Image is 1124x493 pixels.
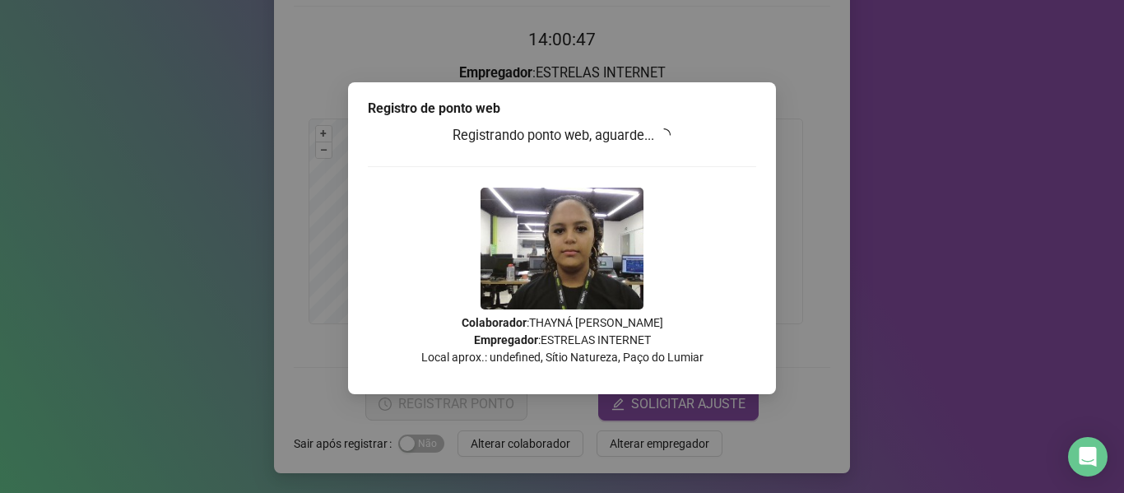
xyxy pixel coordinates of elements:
[368,99,756,119] div: Registro de ponto web
[368,314,756,366] p: : THAYNÁ [PERSON_NAME] : ESTRELAS INTERNET Local aprox.: undefined, Sítio Natureza, Paço do Lumiar
[657,128,672,142] span: loading
[481,188,643,309] img: Z
[474,333,538,346] strong: Empregador
[368,125,756,147] h3: Registrando ponto web, aguarde...
[462,316,527,329] strong: Colaborador
[1068,437,1108,477] div: Open Intercom Messenger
